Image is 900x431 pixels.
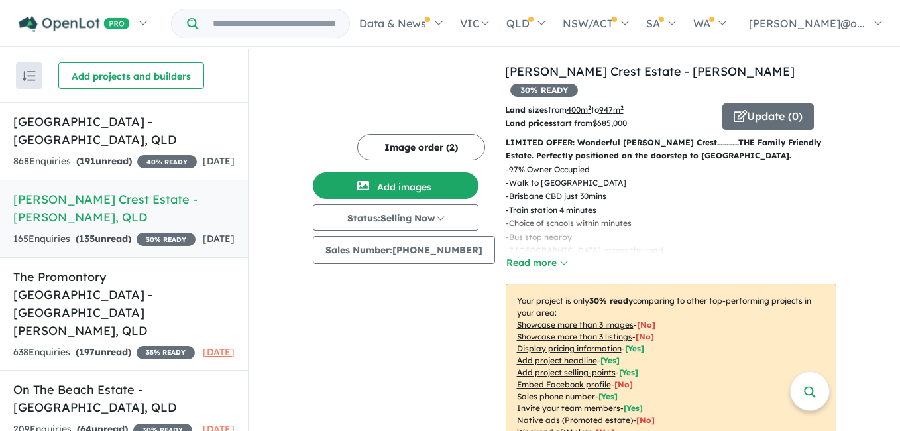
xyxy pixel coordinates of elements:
[614,379,633,389] span: [ No ]
[637,320,655,330] span: [ No ]
[313,236,495,264] button: Sales Number:[PHONE_NUMBER]
[137,233,196,246] span: 30 % READY
[79,233,95,245] span: 135
[510,84,578,97] span: 30 % READY
[505,118,553,128] b: Land prices
[506,231,674,244] p: - Bus stop nearby
[636,332,654,341] span: [ No ]
[13,268,235,339] h5: The Promontory [GEOGRAPHIC_DATA] - [GEOGRAPHIC_DATA][PERSON_NAME] , QLD
[517,391,595,401] u: Sales phone number
[517,332,632,341] u: Showcase more than 3 listings
[592,118,627,128] u: $ 685,000
[722,103,814,130] button: Update (0)
[79,346,95,358] span: 197
[23,71,36,81] img: sort.svg
[598,391,618,401] span: [ Yes ]
[19,16,130,32] img: Openlot PRO Logo White
[517,343,622,353] u: Display pricing information
[506,136,836,163] p: LIMITED OFFER: Wonderful [PERSON_NAME] Crest………..THE Family Friendly Estate. Perfectly positioned...
[505,105,548,115] b: Land sizes
[13,231,196,247] div: 165 Enquir ies
[517,403,620,413] u: Invite your team members
[76,346,131,358] strong: ( unread)
[506,217,674,230] p: - Choice of schools within minutes
[506,176,674,190] p: - Walk to [GEOGRAPHIC_DATA]
[203,155,235,167] span: [DATE]
[517,320,634,330] u: Showcase more than 3 images
[13,345,195,361] div: 638 Enquir ies
[313,204,478,231] button: Status:Selling Now
[589,296,633,306] b: 30 % ready
[599,105,624,115] u: 947 m
[636,415,655,425] span: [No]
[517,415,633,425] u: Native ads (Promoted estate)
[749,17,865,30] span: [PERSON_NAME]@o...
[567,105,591,115] u: 400 m
[588,104,591,111] sup: 2
[517,355,597,365] u: Add project headline
[624,403,643,413] span: [ Yes ]
[203,346,235,358] span: [DATE]
[13,154,197,170] div: 868 Enquir ies
[76,155,132,167] strong: ( unread)
[620,104,624,111] sup: 2
[137,155,197,168] span: 40 % READY
[506,255,568,271] button: Read more
[13,190,235,226] h5: [PERSON_NAME] Crest Estate - [PERSON_NAME] , QLD
[58,62,204,89] button: Add projects and builders
[80,155,95,167] span: 191
[505,103,712,117] p: from
[619,367,638,377] span: [ Yes ]
[505,117,712,130] p: start from
[13,381,235,416] h5: On The Beach Estate - [GEOGRAPHIC_DATA] , QLD
[506,190,674,203] p: - Brisbane CBD just 30mins
[506,204,674,217] p: - Train station 4 minutes
[201,9,347,38] input: Try estate name, suburb, builder or developer
[506,163,674,176] p: - 97% Owner Occupied
[625,343,644,353] span: [ Yes ]
[137,346,195,359] span: 35 % READY
[313,172,478,199] button: Add images
[517,367,616,377] u: Add project selling-points
[591,105,624,115] span: to
[517,379,611,389] u: Embed Facebook profile
[506,244,674,257] p: - 7 [GEOGRAPHIC_DATA] across the road
[600,355,620,365] span: [ Yes ]
[505,64,795,79] a: [PERSON_NAME] Crest Estate - [PERSON_NAME]
[76,233,131,245] strong: ( unread)
[203,233,235,245] span: [DATE]
[357,134,485,160] button: Image order (2)
[13,113,235,149] h5: [GEOGRAPHIC_DATA] - [GEOGRAPHIC_DATA] , QLD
